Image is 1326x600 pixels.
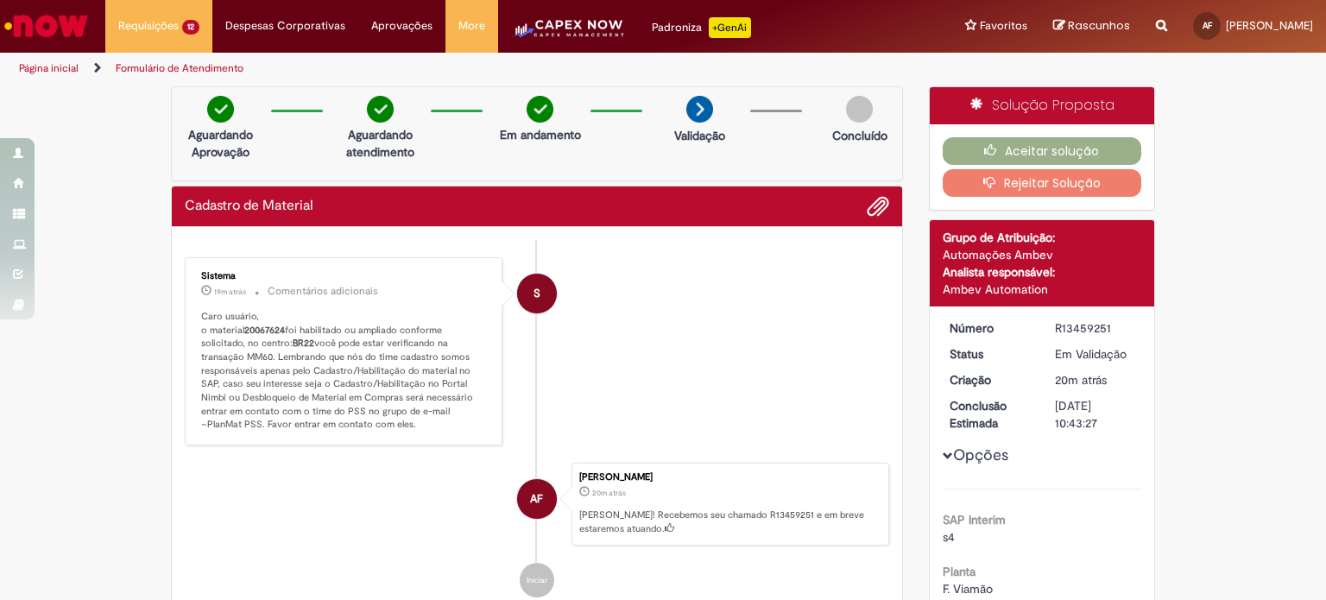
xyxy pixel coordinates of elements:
[179,126,262,161] p: Aguardando Aprovação
[214,287,246,297] span: 19m atrás
[937,345,1043,363] dt: Status
[2,9,91,43] img: ServiceNow
[293,337,314,350] b: BR22
[579,472,880,483] div: [PERSON_NAME]
[592,488,626,498] span: 20m atrás
[1055,345,1135,363] div: Em Validação
[458,17,485,35] span: More
[118,17,179,35] span: Requisições
[686,96,713,123] img: arrow-next.png
[592,488,626,498] time: 28/08/2025 16:43:19
[511,17,626,52] img: CapexLogo5.png
[1055,319,1135,337] div: R13459251
[943,529,955,545] span: s4
[1055,397,1135,432] div: [DATE] 10:43:27
[517,274,557,313] div: System
[225,17,345,35] span: Despesas Corporativas
[943,564,976,579] b: Planta
[943,281,1142,298] div: Ambev Automation
[201,271,489,281] div: Sistema
[943,512,1006,527] b: SAP Interim
[846,96,873,123] img: img-circle-grey.png
[1055,372,1107,388] time: 28/08/2025 16:43:19
[1068,17,1130,34] span: Rascunhos
[943,246,1142,263] div: Automações Ambev
[185,463,889,546] li: Ana Faria
[943,229,1142,246] div: Grupo de Atribuição:
[930,87,1155,124] div: Solução Proposta
[937,371,1043,388] dt: Criação
[371,17,433,35] span: Aprovações
[185,199,313,214] h2: Cadastro de Material Histórico de tíquete
[937,397,1043,432] dt: Conclusão Estimada
[182,20,199,35] span: 12
[500,126,581,143] p: Em andamento
[943,137,1142,165] button: Aceitar solução
[579,508,880,535] p: [PERSON_NAME]! Recebemos seu chamado R13459251 e em breve estaremos atuando.
[832,127,887,144] p: Concluído
[674,127,725,144] p: Validação
[207,96,234,123] img: check-circle-green.png
[943,263,1142,281] div: Analista responsável:
[709,17,751,38] p: +GenAi
[244,324,285,337] b: 20067624
[116,61,243,75] a: Formulário de Atendimento
[367,96,394,123] img: check-circle-green.png
[338,126,422,161] p: Aguardando atendimento
[1203,20,1212,31] span: AF
[534,273,540,314] span: S
[1053,18,1130,35] a: Rascunhos
[943,169,1142,197] button: Rejeitar Solução
[1055,372,1107,388] span: 20m atrás
[268,284,378,299] small: Comentários adicionais
[867,195,889,218] button: Adicionar anexos
[652,17,751,38] div: Padroniza
[13,53,871,85] ul: Trilhas de página
[1226,18,1313,33] span: [PERSON_NAME]
[530,478,543,520] span: AF
[943,581,993,597] span: F. Viamão
[527,96,553,123] img: check-circle-green.png
[19,61,79,75] a: Página inicial
[214,287,246,297] time: 28/08/2025 16:45:03
[201,310,489,432] p: Caro usuário, o material foi habilitado ou ampliado conforme solicitado, no centro: você pode est...
[1055,371,1135,388] div: 28/08/2025 16:43:19
[517,479,557,519] div: Ana Faria
[937,319,1043,337] dt: Número
[980,17,1027,35] span: Favoritos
